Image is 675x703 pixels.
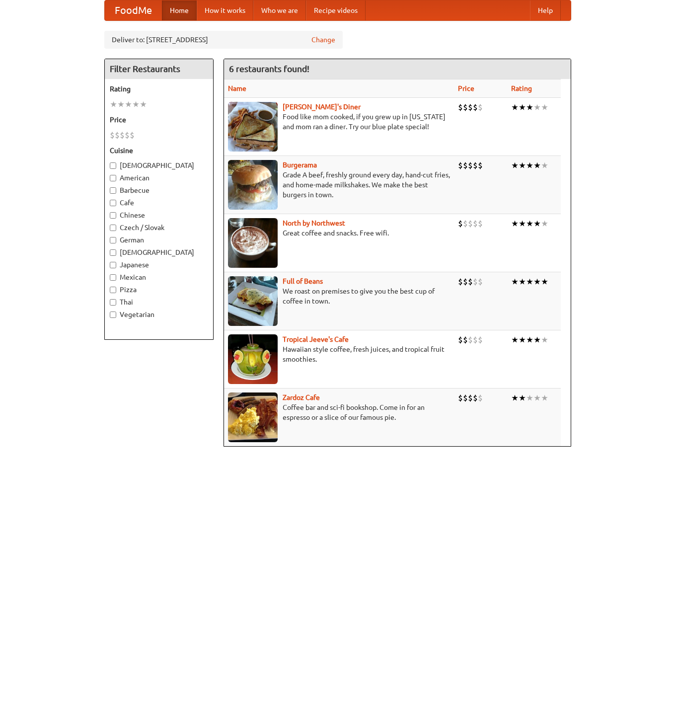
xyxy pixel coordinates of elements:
[533,276,541,287] li: ★
[526,334,533,345] li: ★
[463,102,468,113] li: $
[458,218,463,229] li: $
[140,99,147,110] li: ★
[283,277,323,285] a: Full of Beans
[110,249,116,256] input: [DEMOGRAPHIC_DATA]
[110,185,208,195] label: Barbecue
[105,59,213,79] h4: Filter Restaurants
[228,276,278,326] img: beans.jpg
[468,334,473,345] li: $
[110,225,116,231] input: Czech / Slovak
[519,334,526,345] li: ★
[110,175,116,181] input: American
[511,102,519,113] li: ★
[458,102,463,113] li: $
[533,392,541,403] li: ★
[110,235,208,245] label: German
[110,200,116,206] input: Cafe
[110,99,117,110] li: ★
[110,223,208,233] label: Czech / Slovak
[458,392,463,403] li: $
[125,130,130,141] li: $
[110,310,208,319] label: Vegetarian
[526,160,533,171] li: ★
[110,173,208,183] label: American
[306,0,366,20] a: Recipe videos
[197,0,253,20] a: How it works
[511,160,519,171] li: ★
[468,102,473,113] li: $
[468,276,473,287] li: $
[541,102,548,113] li: ★
[229,64,309,74] ng-pluralize: 6 restaurants found!
[519,218,526,229] li: ★
[110,187,116,194] input: Barbecue
[110,247,208,257] label: [DEMOGRAPHIC_DATA]
[110,115,208,125] h5: Price
[519,102,526,113] li: ★
[132,99,140,110] li: ★
[228,170,450,200] p: Grade A beef, freshly ground every day, hand-cut fries, and home-made milkshakes. We make the bes...
[468,160,473,171] li: $
[311,35,335,45] a: Change
[533,160,541,171] li: ★
[110,260,208,270] label: Japanese
[110,299,116,306] input: Thai
[283,335,349,343] a: Tropical Jeeve's Cafe
[105,0,162,20] a: FoodMe
[110,210,208,220] label: Chinese
[473,160,478,171] li: $
[463,276,468,287] li: $
[110,237,116,243] input: German
[463,218,468,229] li: $
[283,393,320,401] a: Zardoz Cafe
[519,160,526,171] li: ★
[473,218,478,229] li: $
[228,102,278,152] img: sallys.jpg
[228,334,278,384] img: jeeves.jpg
[283,219,345,227] a: North by Northwest
[533,218,541,229] li: ★
[533,102,541,113] li: ★
[283,161,317,169] a: Burgerama
[110,198,208,208] label: Cafe
[130,130,135,141] li: $
[120,130,125,141] li: $
[228,286,450,306] p: We roast on premises to give you the best cup of coffee in town.
[463,160,468,171] li: $
[110,160,208,170] label: [DEMOGRAPHIC_DATA]
[458,160,463,171] li: $
[473,102,478,113] li: $
[228,402,450,422] p: Coffee bar and sci-fi bookshop. Come in for an espresso or a slice of our famous pie.
[519,392,526,403] li: ★
[283,103,361,111] b: [PERSON_NAME]'s Diner
[110,312,116,318] input: Vegetarian
[541,392,548,403] li: ★
[110,297,208,307] label: Thai
[478,392,483,403] li: $
[541,218,548,229] li: ★
[526,276,533,287] li: ★
[463,334,468,345] li: $
[110,272,208,282] label: Mexican
[253,0,306,20] a: Who we are
[511,392,519,403] li: ★
[110,212,116,219] input: Chinese
[541,334,548,345] li: ★
[162,0,197,20] a: Home
[228,84,246,92] a: Name
[117,99,125,110] li: ★
[533,334,541,345] li: ★
[478,276,483,287] li: $
[541,276,548,287] li: ★
[110,262,116,268] input: Japanese
[228,344,450,364] p: Hawaiian style coffee, fresh juices, and tropical fruit smoothies.
[228,112,450,132] p: Food like mom cooked, if you grew up in [US_STATE] and mom ran a diner. Try our blue plate special!
[110,146,208,156] h5: Cuisine
[519,276,526,287] li: ★
[228,218,278,268] img: north.jpg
